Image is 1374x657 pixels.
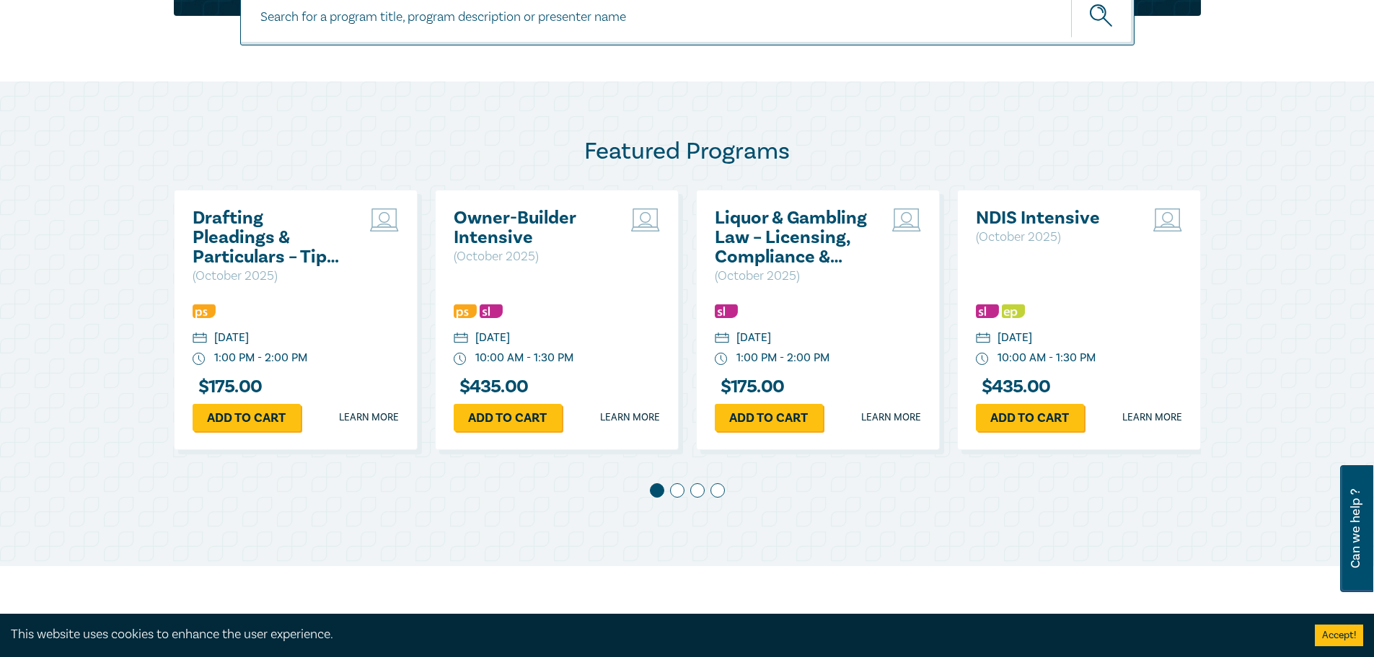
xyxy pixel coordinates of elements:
[600,410,660,425] a: Learn more
[892,208,921,232] img: Live Stream
[736,350,829,366] div: 1:00 PM - 2:00 PM
[193,267,348,286] p: ( October 2025 )
[214,350,307,366] div: 1:00 PM - 2:00 PM
[174,137,1201,166] h2: Featured Programs
[454,332,468,345] img: calendar
[861,410,921,425] a: Learn more
[998,330,1032,346] div: [DATE]
[715,267,870,286] p: ( October 2025 )
[631,208,660,232] img: Live Stream
[736,330,771,346] div: [DATE]
[998,350,1096,366] div: 10:00 AM - 1:30 PM
[193,304,216,318] img: Professional Skills
[976,332,990,345] img: calendar
[370,208,399,232] img: Live Stream
[976,208,1131,228] a: NDIS Intensive
[214,330,249,346] div: [DATE]
[715,304,738,318] img: Substantive Law
[715,404,823,431] a: Add to cart
[1153,208,1182,232] img: Live Stream
[1349,474,1362,583] span: Can we help ?
[454,247,609,266] p: ( October 2025 )
[976,228,1131,247] p: ( October 2025 )
[454,404,562,431] a: Add to cart
[1002,304,1025,318] img: Ethics & Professional Responsibility
[193,353,206,366] img: watch
[454,353,467,366] img: watch
[454,377,529,397] h3: $ 435.00
[715,377,785,397] h3: $ 175.00
[976,304,999,318] img: Substantive Law
[475,350,573,366] div: 10:00 AM - 1:30 PM
[193,332,207,345] img: calendar
[193,208,348,267] a: Drafting Pleadings & Particulars – Tips & Traps
[339,410,399,425] a: Learn more
[1315,625,1363,646] button: Accept cookies
[715,208,870,267] a: Liquor & Gambling Law – Licensing, Compliance & Regulations
[715,332,729,345] img: calendar
[976,377,1051,397] h3: $ 435.00
[193,404,301,431] a: Add to cart
[976,404,1084,431] a: Add to cart
[1122,410,1182,425] a: Learn more
[454,208,609,247] a: Owner-Builder Intensive
[454,304,477,318] img: Professional Skills
[976,353,989,366] img: watch
[715,353,728,366] img: watch
[193,377,263,397] h3: $ 175.00
[11,625,1293,644] div: This website uses cookies to enhance the user experience.
[475,330,510,346] div: [DATE]
[480,304,503,318] img: Substantive Law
